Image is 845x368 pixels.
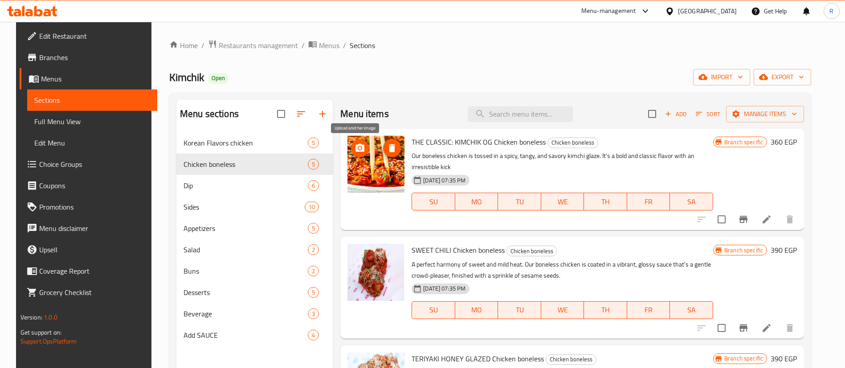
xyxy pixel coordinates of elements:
span: 2 [308,246,318,254]
span: Open [208,74,229,82]
nav: breadcrumb [169,40,811,51]
div: items [308,266,319,276]
button: TH [584,193,627,210]
span: Branch specific [721,138,767,146]
span: SU [416,195,451,208]
a: Edit Menu [27,132,157,154]
span: SU [416,303,451,316]
button: TU [498,193,541,210]
button: SU [412,301,455,319]
span: import [700,72,743,83]
span: Salad [184,244,308,255]
span: Restaurants management [219,40,298,51]
span: Grocery Checklist [39,287,150,298]
a: Menus [308,40,339,51]
span: Menus [319,40,339,51]
div: Chicken boneless5 [176,154,333,175]
img: THE CLASSIC: KIMCHIK OG Chicken boneless [347,136,404,193]
span: Desserts [184,287,308,298]
a: Branches [20,47,157,68]
button: upload picture [351,139,369,157]
div: Chicken boneless [506,246,557,256]
button: Branch-specific-item [733,209,754,230]
div: Buns [184,266,308,276]
div: Menu-management [581,6,636,16]
li: / [201,40,204,51]
a: Menu disclaimer [20,218,157,239]
div: items [308,308,319,319]
div: [GEOGRAPHIC_DATA] [678,6,737,16]
span: TU [502,303,538,316]
span: Edit Menu [34,137,150,148]
span: 5 [308,288,318,297]
h2: Menu items [340,107,389,121]
div: Salad2 [176,239,333,260]
button: TU [498,301,541,319]
span: TERIYAKI HONEY GLAZED Chicken boneless [412,352,544,365]
h2: Menu sections [180,107,239,121]
div: items [308,330,319,340]
button: Add [661,107,690,121]
a: Full Menu View [27,111,157,132]
button: export [754,69,811,85]
button: Branch-specific-item [733,317,754,339]
div: Add SAUCE4 [176,324,333,346]
button: delete [779,209,800,230]
div: items [308,159,319,170]
span: Sort [696,109,720,119]
span: Manage items [733,109,797,120]
button: WE [541,301,584,319]
div: Korean Flavors chicken5 [176,132,333,154]
span: Edit Restaurant [39,31,150,41]
span: 6 [308,182,318,190]
div: Beverage3 [176,303,333,324]
div: Add SAUCE [184,330,308,340]
button: SA [670,193,713,210]
span: Select to update [712,210,731,229]
span: Branch specific [721,246,767,255]
span: Promotions [39,202,150,212]
button: FR [627,193,670,210]
div: Korean Flavors chicken [184,137,308,148]
span: MO [459,195,495,208]
span: Sections [350,40,375,51]
span: Sort sections [290,103,312,125]
span: Version: [20,311,42,323]
span: Kimchik [169,67,204,87]
div: Open [208,73,229,84]
div: Buns2 [176,260,333,282]
span: Chicken boneless [507,246,557,256]
p: Our boneless chicken is tossed in a spicy, tangy, and savory kimchi glaze. It's a bold and classi... [412,150,713,173]
span: Chicken boneless [546,354,596,364]
li: / [343,40,346,51]
button: TH [584,301,627,319]
button: import [693,69,750,85]
span: Menus [41,73,150,84]
span: Full Menu View [34,116,150,127]
span: 5 [308,224,318,233]
span: Appetizers [184,223,308,234]
h6: 360 EGP [771,136,797,148]
button: MO [455,193,498,210]
button: WE [541,193,584,210]
span: Sections [34,95,150,105]
span: Branches [39,52,150,63]
span: 10 [305,203,318,211]
span: 4 [308,331,318,340]
span: 3 [308,310,318,318]
a: Menus [20,68,157,89]
img: SWEET CHILI Chicken boneless [347,244,404,301]
p: A perfect harmony of sweet and mild heat. Our boneless chicken is coated in a vibrant, glossy sau... [412,259,713,281]
button: FR [627,301,670,319]
a: Edit menu item [761,323,772,333]
span: SWEET CHILI Chicken boneless [412,243,505,257]
span: TH [588,303,624,316]
span: Branch specific [721,354,767,363]
div: Chicken boneless [547,137,598,148]
a: Edit Restaurant [20,25,157,47]
span: [DATE] 07:35 PM [420,176,469,185]
span: FR [631,303,667,316]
